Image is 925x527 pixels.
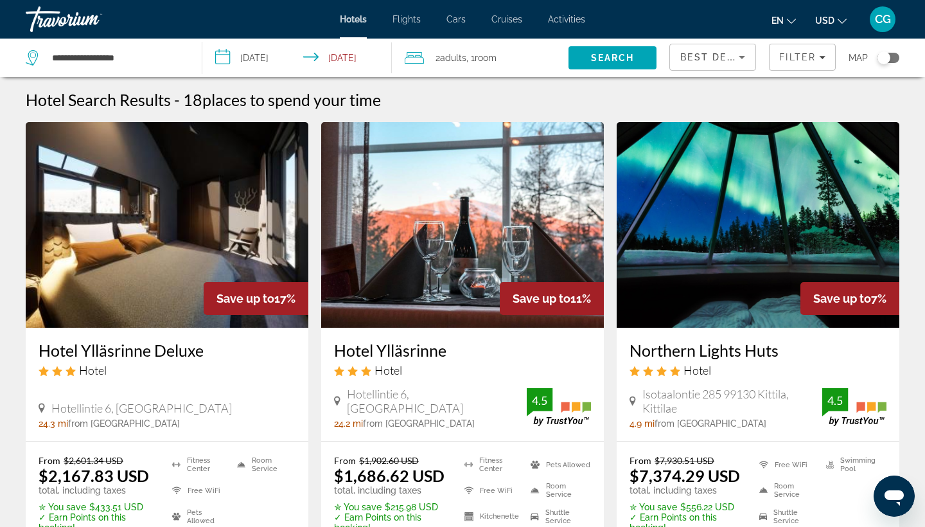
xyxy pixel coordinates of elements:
span: , 1 [466,49,497,67]
span: Hotel [683,363,711,377]
del: $2,601.34 USD [64,455,123,466]
span: 24.2 mi [334,418,363,429]
a: Travorium [26,3,154,36]
button: Search [568,46,656,69]
li: Fitness Center [166,455,231,474]
div: 17% [204,282,308,315]
div: 4 star Hotel [630,363,886,377]
mat-select: Sort by [680,49,745,65]
li: Shuttle Service [524,507,591,526]
li: Free WiFi [166,481,231,500]
iframe: Bouton de lancement de la fenêtre de messagerie [874,476,915,517]
button: Change currency [815,11,847,30]
button: Toggle map [868,52,899,64]
span: Best Deals [680,52,747,62]
a: Flights [392,14,421,24]
span: Save up to [813,292,871,305]
span: USD [815,15,834,26]
a: Hotels [340,14,367,24]
li: Room Service [231,455,295,474]
button: Select check in and out date [202,39,392,77]
span: Search [591,53,635,63]
li: Room Service [753,481,820,500]
h3: Hotel Ylläsrinne [334,341,591,360]
button: Filters [769,44,836,71]
img: Northern Lights Huts [617,122,899,328]
li: Free WiFi [753,455,820,474]
a: Hotel Ylläsrinne Deluxe [39,341,295,360]
span: en [771,15,784,26]
span: ✮ You save [39,502,86,512]
li: Pets Allowed [524,455,591,474]
span: 24.3 mi [39,418,68,429]
span: Save up to [513,292,570,305]
span: Hotel [79,363,107,377]
span: Hotellintie 6, [GEOGRAPHIC_DATA] [347,387,527,415]
p: total, including taxes [334,485,448,496]
span: 4.9 mi [630,418,655,429]
span: Hotellintie 6, [GEOGRAPHIC_DATA] [51,401,232,415]
span: From [334,455,356,466]
span: Hotel [374,363,402,377]
span: from [GEOGRAPHIC_DATA] [655,418,766,429]
button: Change language [771,11,796,30]
a: Cruises [491,14,522,24]
li: Swimming Pool [820,455,886,474]
del: $1,902.60 USD [359,455,419,466]
span: ✮ You save [630,502,677,512]
span: 2 [436,49,466,67]
div: 7% [800,282,899,315]
span: Isotaalontie 285 99130 Kittila, Kittilae [642,387,822,415]
img: TrustYou guest rating badge [822,388,886,426]
span: from [GEOGRAPHIC_DATA] [363,418,475,429]
input: Search hotel destination [51,48,182,67]
span: From [630,455,651,466]
p: $433.51 USD [39,502,156,512]
li: Shuttle Service [753,507,820,526]
p: $556.22 USD [630,502,743,512]
span: Filter [779,52,816,62]
span: places to spend your time [202,90,381,109]
div: 11% [500,282,604,315]
p: total, including taxes [39,485,156,496]
span: Room [475,53,497,63]
div: 4.5 [822,393,848,408]
span: From [39,455,60,466]
span: - [174,90,180,109]
li: Pets Allowed [166,507,231,526]
del: $7,930.51 USD [655,455,714,466]
p: total, including taxes [630,485,743,496]
li: Room Service [524,481,591,500]
a: Cars [446,14,466,24]
h2: 18 [183,90,381,109]
li: Free WiFi [458,481,525,500]
img: Hotel Ylläsrinne Deluxe [26,122,308,328]
p: $215.98 USD [334,502,448,512]
a: Northern Lights Huts [630,341,886,360]
img: TrustYou guest rating badge [527,388,591,426]
a: Activities [548,14,585,24]
li: Kitchenette [458,507,525,526]
div: 4.5 [527,393,552,408]
h1: Hotel Search Results [26,90,171,109]
span: CG [875,13,891,26]
div: 3 star Hotel [39,363,295,377]
button: Travelers: 2 adults, 0 children [392,39,568,77]
span: from [GEOGRAPHIC_DATA] [68,418,180,429]
span: Save up to [216,292,274,305]
img: Hotel Ylläsrinne [321,122,604,328]
ins: $1,686.62 USD [334,466,445,485]
span: Adults [440,53,466,63]
button: User Menu [866,6,899,33]
li: Fitness Center [458,455,525,474]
